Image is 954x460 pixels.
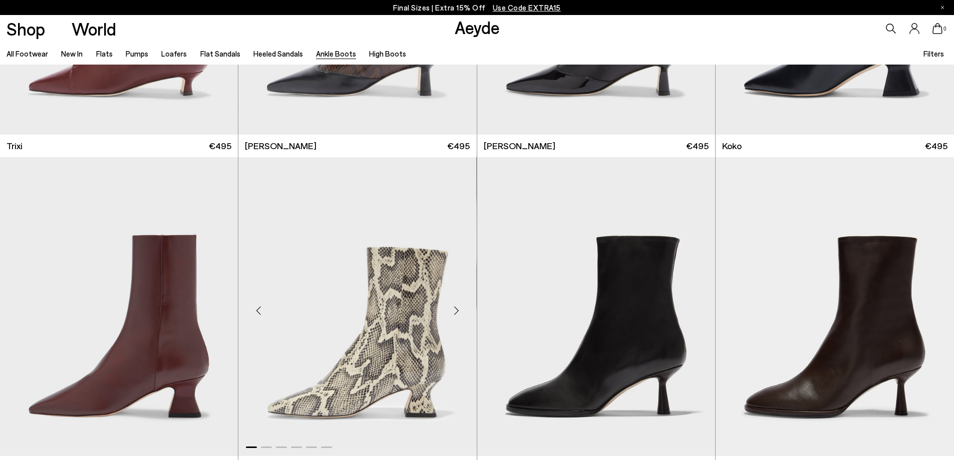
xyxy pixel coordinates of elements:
a: Flat Sandals [200,49,240,58]
a: Ankle Boots [316,49,356,58]
span: Koko [722,140,742,152]
span: €495 [447,140,470,152]
span: Navigate to /collections/ss25-final-sizes [493,3,561,12]
span: Trixi [7,140,23,152]
a: 6 / 6 1 / 6 2 / 6 3 / 6 4 / 6 5 / 6 6 / 6 1 / 6 Next slide Previous slide [238,157,476,456]
a: [PERSON_NAME] €495 [238,135,476,157]
a: Loafers [161,49,187,58]
img: Dorothy Soft Sock Boots [716,157,954,456]
a: New In [61,49,83,58]
img: Koko Regal Heel Boots [476,157,714,456]
span: Filters [923,49,944,58]
a: Flats [96,49,113,58]
div: 1 / 6 [238,157,476,456]
a: All Footwear [7,49,48,58]
div: 2 / 6 [476,157,714,456]
img: Koko Regal Heel Boots [238,157,476,456]
a: High Boots [369,49,406,58]
span: [PERSON_NAME] [484,140,555,152]
span: 0 [942,26,947,32]
a: Pumps [126,49,148,58]
a: Heeled Sandals [253,49,303,58]
span: €495 [209,140,231,152]
a: [PERSON_NAME] €495 [477,135,715,157]
p: Final Sizes | Extra 15% Off [393,2,561,14]
a: Koko €495 [716,135,954,157]
span: [PERSON_NAME] [245,140,316,152]
div: Next slide [442,295,472,325]
a: World [72,20,116,38]
a: Shop [7,20,45,38]
span: €495 [925,140,947,152]
a: 0 [932,23,942,34]
div: Previous slide [243,295,273,325]
img: Dorothy Soft Sock Boots [477,157,715,456]
a: Aeyde [455,17,500,38]
span: €495 [686,140,709,152]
